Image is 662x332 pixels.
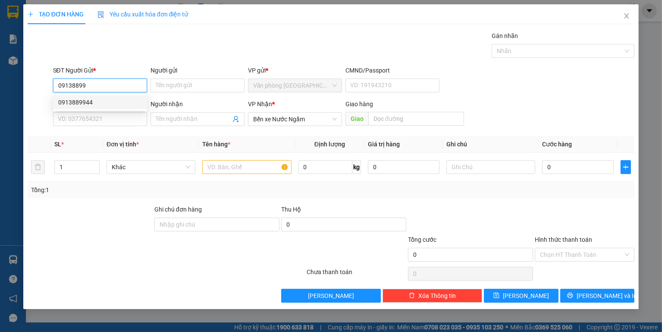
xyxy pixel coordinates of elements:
span: Xóa Thông tin [418,291,456,300]
span: kg [352,160,361,174]
div: SĐT Người Gửi [53,66,147,75]
div: 0913889944 [58,98,142,107]
span: VP Nhận [248,101,272,108]
span: SL [54,141,61,148]
span: Cước hàng [542,141,572,148]
span: Giao [345,112,368,126]
input: VD: Bàn, Ghế [202,160,291,174]
span: Tổng cước [408,236,436,243]
span: user-add [232,116,239,123]
label: Gán nhãn [492,32,518,39]
span: Định lượng [314,141,345,148]
button: printer[PERSON_NAME] và In [560,289,634,303]
span: Giao hàng [345,101,373,108]
button: [PERSON_NAME] [281,289,381,303]
span: plus [621,164,631,171]
div: 0913889944 [53,95,147,109]
span: Giá trị hàng [368,141,400,148]
span: Đơn vị tính [107,141,139,148]
button: delete [31,160,45,174]
span: Khác [112,161,190,174]
div: CMND/Passport [345,66,439,75]
span: Bến xe Nước Ngầm [253,113,337,126]
div: Người nhận [151,99,245,109]
div: VP gửi [248,66,342,75]
span: Thu Hộ [281,206,301,213]
input: 0 [368,160,439,174]
button: plus [621,160,631,174]
th: Ghi chú [443,136,539,153]
span: [PERSON_NAME] [503,291,549,300]
img: icon [97,11,104,18]
span: Văn phòng Đà Lạt [253,79,337,92]
span: printer [567,292,573,299]
div: Chưa thanh toán [306,267,407,282]
span: delete [409,292,415,299]
input: Ghi Chú [446,160,535,174]
span: TẠO ĐƠN HÀNG [28,11,84,18]
button: save[PERSON_NAME] [484,289,558,303]
span: [PERSON_NAME] [308,291,354,300]
button: Close [615,4,639,28]
span: close [623,13,630,19]
span: plus [28,11,34,17]
label: Ghi chú đơn hàng [154,206,202,213]
input: Dọc đường [368,112,464,126]
span: Yêu cầu xuất hóa đơn điện tử [97,11,188,18]
input: Ghi chú đơn hàng [154,218,279,231]
button: deleteXóa Thông tin [383,289,482,303]
label: Hình thức thanh toán [535,236,592,243]
div: Người gửi [151,66,245,75]
span: [PERSON_NAME] và In [577,291,637,300]
span: save [493,292,499,299]
div: Tổng: 1 [31,185,256,195]
span: Tên hàng [202,141,230,148]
